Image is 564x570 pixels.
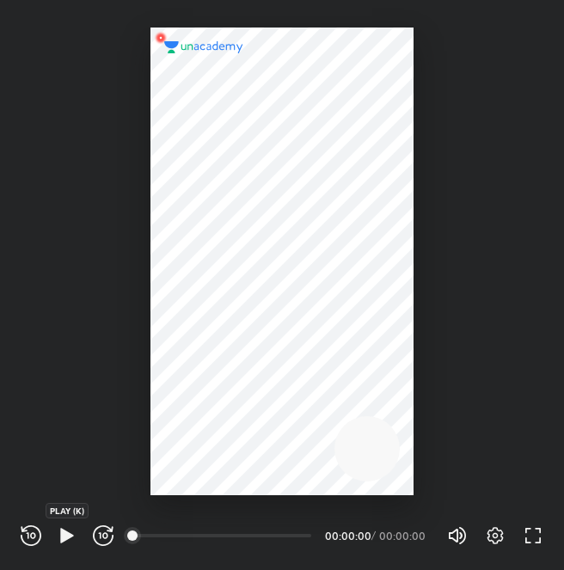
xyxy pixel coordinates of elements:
img: logo.2a7e12a2.svg [164,41,243,53]
div: / [371,530,376,541]
div: PLAY (K) [46,503,89,518]
div: 00:00:00 [379,530,426,541]
div: 00:00:00 [325,530,368,541]
img: wMgqJGBwKWe8AAAAABJRU5ErkJggg== [150,28,171,48]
